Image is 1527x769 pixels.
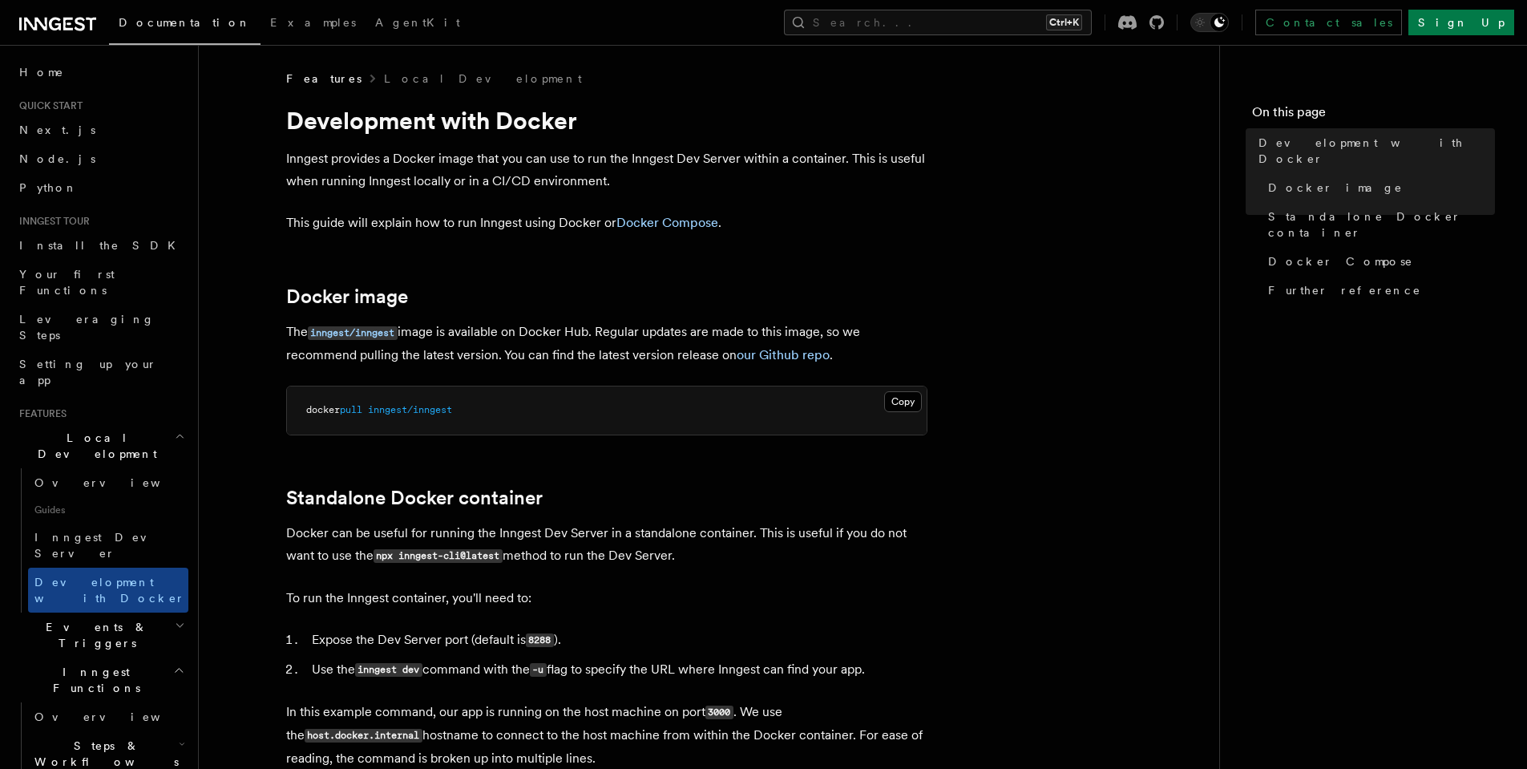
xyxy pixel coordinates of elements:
[307,629,927,652] li: Expose the Dev Server port (default is ).
[1262,202,1495,247] a: Standalone Docker container
[306,404,340,415] span: docker
[1046,14,1082,30] kbd: Ctrl+K
[1262,247,1495,276] a: Docker Compose
[1190,13,1229,32] button: Toggle dark mode
[286,522,927,568] p: Docker can be useful for running the Inngest Dev Server in a standalone container. This is useful...
[13,260,188,305] a: Your first Functions
[19,313,155,342] span: Leveraging Steps
[13,658,188,702] button: Inngest Functions
[119,16,251,29] span: Documentation
[286,285,408,308] a: Docker image
[261,5,366,43] a: Examples
[28,702,188,731] a: Overview
[28,468,188,497] a: Overview
[375,16,460,29] span: AgentKit
[19,152,95,165] span: Node.js
[1268,253,1413,269] span: Docker Compose
[286,212,927,234] p: This guide will explain how to run Inngest using Docker or .
[34,531,172,560] span: Inngest Dev Server
[530,663,547,677] code: -u
[34,710,200,723] span: Overview
[109,5,261,45] a: Documentation
[286,71,362,87] span: Features
[1268,282,1421,298] span: Further reference
[1252,128,1495,173] a: Development with Docker
[13,613,188,658] button: Events & Triggers
[368,404,452,415] span: inngest/inngest
[19,123,95,136] span: Next.js
[13,423,188,468] button: Local Development
[13,305,188,350] a: Leveraging Steps
[340,404,362,415] span: pull
[1258,135,1495,167] span: Development with Docker
[13,231,188,260] a: Install the SDK
[13,468,188,613] div: Local Development
[366,5,470,43] a: AgentKit
[19,268,115,297] span: Your first Functions
[28,497,188,523] span: Guides
[13,407,67,420] span: Features
[270,16,356,29] span: Examples
[1255,10,1402,35] a: Contact sales
[13,144,188,173] a: Node.js
[13,215,90,228] span: Inngest tour
[286,587,927,609] p: To run the Inngest container, you'll need to:
[1268,208,1495,241] span: Standalone Docker container
[1252,103,1495,128] h4: On this page
[308,324,398,339] a: inngest/inngest
[13,115,188,144] a: Next.js
[1262,173,1495,202] a: Docker image
[286,487,543,509] a: Standalone Docker container
[19,358,157,387] span: Setting up your app
[34,576,185,605] span: Development with Docker
[737,347,830,362] a: our Github repo
[616,215,718,230] a: Docker Compose
[286,321,927,366] p: The image is available on Docker Hub. Regular updates are made to this image, so we recommend pul...
[19,64,64,80] span: Home
[13,173,188,202] a: Python
[1268,180,1403,196] span: Docker image
[19,181,78,194] span: Python
[384,71,582,87] a: Local Development
[286,148,927,192] p: Inngest provides a Docker image that you can use to run the Inngest Dev Server within a container...
[307,658,927,682] li: Use the command with the flag to specify the URL where Inngest can find your app.
[28,523,188,568] a: Inngest Dev Server
[784,10,1092,35] button: Search...Ctrl+K
[308,326,398,340] code: inngest/inngest
[884,391,922,412] button: Copy
[526,633,554,647] code: 8288
[13,58,188,87] a: Home
[286,106,927,135] h1: Development with Docker
[28,568,188,613] a: Development with Docker
[1408,10,1514,35] a: Sign Up
[13,99,83,112] span: Quick start
[13,619,175,651] span: Events & Triggers
[374,549,503,563] code: npx inngest-cli@latest
[13,430,175,462] span: Local Development
[1262,276,1495,305] a: Further reference
[34,476,200,489] span: Overview
[705,706,733,719] code: 3000
[355,663,422,677] code: inngest dev
[305,729,422,743] code: host.docker.internal
[13,664,173,696] span: Inngest Functions
[19,239,185,252] span: Install the SDK
[13,350,188,395] a: Setting up your app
